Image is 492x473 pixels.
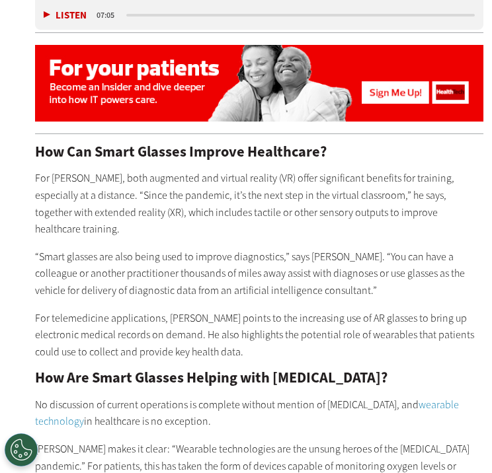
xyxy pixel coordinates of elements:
[35,396,483,430] p: No discussion of current operations is complete without mention of [MEDICAL_DATA], and in healthc...
[35,45,483,122] img: Join Insider Program
[95,9,124,21] div: duration
[5,433,38,466] button: Open Preferences
[35,371,483,385] h2: How Are Smart Glasses Helping with [MEDICAL_DATA]?
[35,248,483,299] p: “Smart glasses are also being used to improve diagnostics,” says [PERSON_NAME]. “You can have a c...
[35,170,483,237] p: For [PERSON_NAME], both augmented and virtual reality (VR) offer significant benefits for trainin...
[35,145,483,159] h2: How Can Smart Glasses Improve Healthcare?
[44,11,87,20] button: Listen
[35,310,483,361] p: For telemedicine applications, [PERSON_NAME] points to the increasing use of AR glasses to bring ...
[5,433,38,466] div: Cookies Settings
